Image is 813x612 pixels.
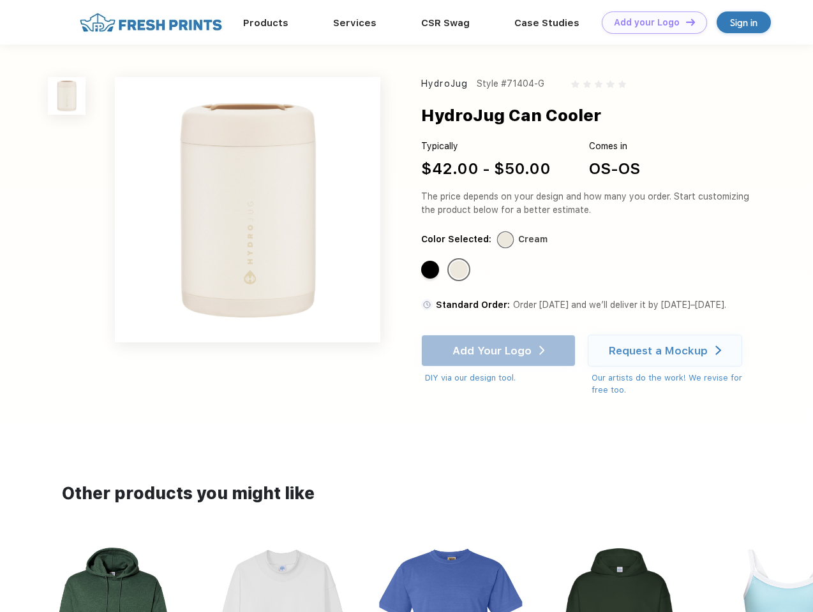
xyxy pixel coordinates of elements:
[76,11,226,34] img: fo%20logo%202.webp
[115,77,380,342] img: func=resize&h=640
[421,77,468,91] div: HydroJug
[421,190,754,217] div: The price depends on your design and how many you order. Start customizing the product below for ...
[477,77,544,91] div: Style #71404-G
[686,18,695,25] img: DT
[618,80,626,88] img: gray_star.svg
[518,233,548,246] div: Cream
[583,80,591,88] img: gray_star.svg
[589,157,640,180] div: OS-OS
[450,261,468,279] div: Cream
[421,140,551,153] div: Typically
[421,157,551,180] div: $42.00 - $50.00
[48,77,86,115] img: func=resize&h=100
[717,11,771,33] a: Sign in
[421,103,601,127] div: HydroJug Can Cooler
[436,300,510,310] span: Standard Order:
[425,372,576,384] div: DIY via our design tool.
[62,481,750,506] div: Other products you might like
[609,344,708,357] div: Request a Mockup
[421,233,491,246] div: Color Selected:
[592,372,754,397] div: Our artists do the work! We revise for free too.
[571,80,579,88] img: gray_star.svg
[606,80,614,88] img: gray_star.svg
[614,17,680,28] div: Add your Logo
[589,140,640,153] div: Comes in
[513,300,726,310] span: Order [DATE] and we’ll deliver it by [DATE]–[DATE].
[715,346,721,355] img: white arrow
[595,80,602,88] img: gray_star.svg
[730,15,757,30] div: Sign in
[421,261,439,279] div: Black
[243,17,288,29] a: Products
[421,299,433,310] img: standard order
